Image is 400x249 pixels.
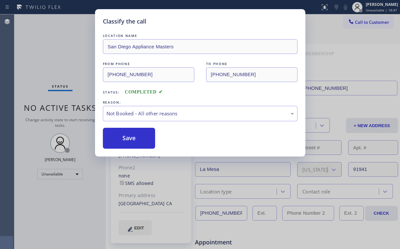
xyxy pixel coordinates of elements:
[206,60,297,67] div: TO PHONE
[103,128,155,149] button: Save
[103,99,297,106] div: REASON:
[103,60,194,67] div: FROM PHONE
[125,90,163,94] span: COMPLETED
[106,110,294,117] div: Not Booked - All other reasons
[103,32,297,39] div: LOCATION NAME
[103,90,120,94] span: Status:
[103,17,146,26] h5: Classify the call
[103,67,194,82] input: From phone
[206,67,297,82] input: To phone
